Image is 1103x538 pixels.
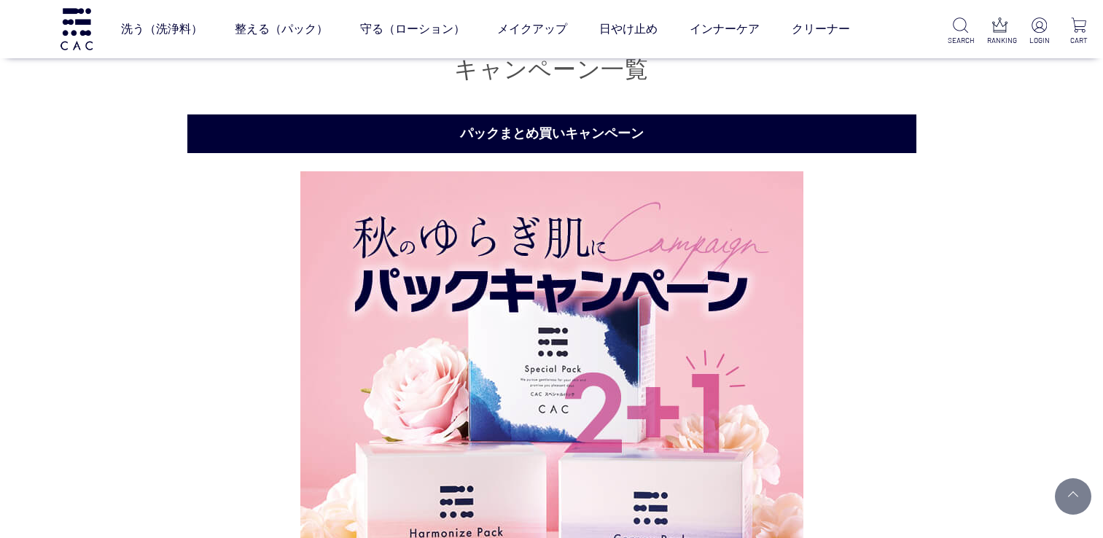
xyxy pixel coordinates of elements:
[58,8,95,50] img: logo
[1026,17,1052,46] a: LOGIN
[987,35,1013,46] p: RANKING
[987,17,1013,46] a: RANKING
[1066,17,1091,46] a: CART
[497,9,567,50] a: メイクアップ
[187,114,916,153] h2: パックまとめ買いキャンペーン
[599,9,658,50] a: 日やけ止め
[121,9,203,50] a: 洗う（洗浄料）
[948,17,973,46] a: SEARCH
[792,9,850,50] a: クリーナー
[690,9,760,50] a: インナーケア
[948,35,973,46] p: SEARCH
[1026,35,1052,46] p: LOGIN
[360,9,465,50] a: 守る（ローション）
[1066,35,1091,46] p: CART
[235,9,328,50] a: 整える（パック）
